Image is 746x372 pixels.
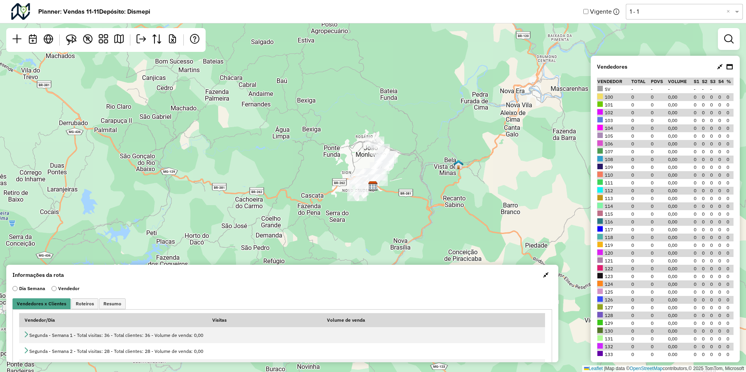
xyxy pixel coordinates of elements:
td: 0 [693,156,702,163]
td: 0,00 [668,273,693,280]
em: As informações de visita de um planner vigente são consideradas oficiais e exportadas para outros... [613,9,620,15]
td: 0 [693,109,702,117]
td: 0 [693,257,702,265]
td: 0 [650,280,668,288]
td: 0 [726,140,734,148]
td: 0 [631,109,650,117]
td: 0 [702,265,710,273]
td: 123 [597,273,631,280]
td: 0 [631,93,650,101]
td: 0 [726,124,734,132]
td: 0 [718,265,726,273]
td: 0 [710,249,718,257]
td: 0 [693,163,702,171]
td: 0 [726,117,734,124]
td: 0 [702,93,710,101]
td: 0 [702,148,710,156]
td: 0,00 [668,124,693,132]
div: 83277 - POSTO ART [365,136,384,148]
td: 0 [726,226,734,234]
td: 0 [710,132,718,140]
td: 122 [597,265,631,273]
td: 0 [726,265,734,273]
td: 0 [702,257,710,265]
td: 0 [726,93,734,101]
td: 0 [726,132,734,140]
td: 0 [710,101,718,109]
td: 0 [718,171,726,179]
td: 0 [650,226,668,234]
td: 0 [726,273,734,280]
td: 106 [597,140,631,148]
a: Planner D+1 ou D-1 [25,31,41,49]
td: 101 [597,101,631,109]
strong: Depósito: Dismepi [99,7,150,16]
td: 0 [726,148,734,156]
th: Volume [668,78,693,85]
td: 0 [693,140,702,148]
td: 0 [726,249,734,257]
td: 0 [718,101,726,109]
td: 0 [718,249,726,257]
td: 0,00 [668,202,693,210]
td: 0,00 [668,234,693,241]
div: 88608 - COMERCIAL MEGA [368,174,388,186]
td: 0 [650,265,668,273]
td: 0 [702,273,710,280]
div: 88464 - Distribuidora J.A. [366,169,385,181]
th: S3 [710,78,718,85]
a: OpenStreetMap [630,366,663,371]
td: 105 [597,132,631,140]
td: 0 [650,296,668,304]
td: 0 [710,156,718,163]
td: 0,00 [668,148,693,156]
td: 0 [631,148,650,156]
td: 0 [631,249,650,257]
td: 0 [650,187,668,195]
strong: Planner: Vendas 11-11 [38,7,99,16]
td: 125 [597,288,631,296]
td: 0 [718,179,726,187]
span: Roteiros [76,301,94,306]
td: 0 [631,241,650,249]
td: 0 [726,156,734,163]
td: 0 [650,241,668,249]
td: 0 [726,241,734,249]
td: 0 [718,218,726,226]
td: 0 [693,195,702,202]
td: 0,00 [668,288,693,296]
td: 0 [710,210,718,218]
div: 20621 - COMERCIAL LG [364,168,384,180]
td: 0 [631,171,650,179]
td: 0 [650,117,668,124]
td: 0,00 [668,140,693,148]
td: 0 [631,124,650,132]
td: 0 [718,117,726,124]
td: 0 [710,265,718,273]
td: 0 [718,148,726,156]
td: 0 [710,257,718,265]
td: 0 [693,93,702,101]
td: 0 [650,93,668,101]
td: 0 [726,101,734,109]
td: - [631,85,650,93]
div: Vigente [583,3,743,20]
td: 0 [631,132,650,140]
td: 0,00 [668,109,693,117]
td: 0 [631,296,650,304]
td: 0 [693,273,702,280]
div: Map data © contributors,© 2025 TomTom, Microsoft [582,365,746,372]
div: 41525 - BAR DO LUCIO [375,155,394,167]
td: 0 [650,171,668,179]
td: 0 [650,140,668,148]
td: 0 [718,202,726,210]
td: 0 [710,109,718,117]
td: 0 [718,124,726,132]
td: 0 [650,257,668,265]
td: 117 [597,226,631,234]
td: 113 [597,195,631,202]
td: 0 [693,101,702,109]
td: 0 [710,218,718,226]
th: Vendedor [597,78,631,85]
td: 119 [597,241,631,249]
